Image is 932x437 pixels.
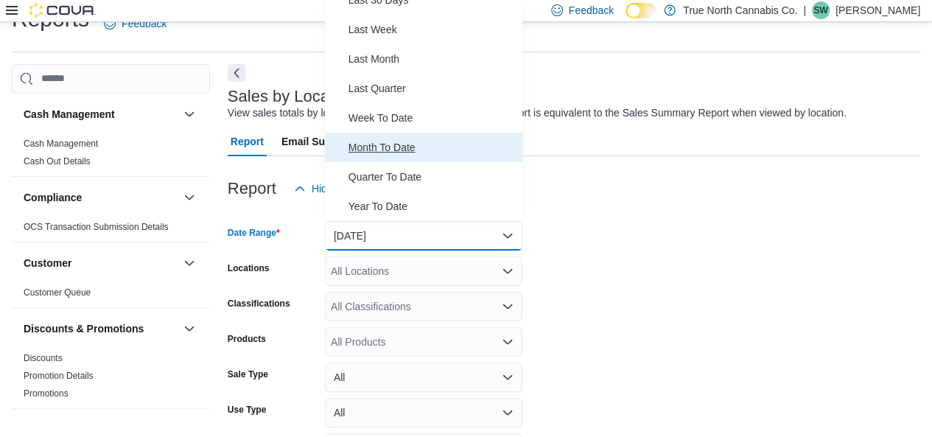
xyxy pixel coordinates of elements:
[228,180,276,197] h3: Report
[24,352,63,364] span: Discounts
[24,221,169,233] span: OCS Transaction Submission Details
[29,3,96,18] img: Cova
[348,197,516,215] span: Year To Date
[281,127,375,156] span: Email Subscription
[24,321,178,336] button: Discounts & Promotions
[228,404,266,416] label: Use Type
[312,181,389,196] span: Hide Parameters
[325,398,522,427] button: All
[348,139,516,156] span: Month To Date
[228,64,245,82] button: Next
[683,1,797,19] p: True North Cannabis Co.
[348,50,516,68] span: Last Month
[288,174,395,203] button: Hide Parameters
[348,109,516,127] span: Week To Date
[231,127,264,156] span: Report
[24,388,69,399] a: Promotions
[24,371,94,381] a: Promotion Details
[228,105,847,121] div: View sales totals by location for a specified date range. This report is equivalent to the Sales ...
[24,156,91,167] a: Cash Out Details
[626,18,626,19] span: Dark Mode
[181,105,198,123] button: Cash Management
[835,1,920,19] p: [PERSON_NAME]
[12,284,210,307] div: Customer
[24,107,115,122] h3: Cash Management
[348,168,516,186] span: Quarter To Date
[803,1,806,19] p: |
[812,1,830,19] div: Sarah Wall
[569,3,614,18] span: Feedback
[348,80,516,97] span: Last Quarter
[12,218,210,242] div: Compliance
[24,139,98,149] a: Cash Management
[181,254,198,272] button: Customer
[502,265,514,277] button: Open list of options
[502,301,514,312] button: Open list of options
[24,256,71,270] h3: Customer
[24,388,69,399] span: Promotions
[24,155,91,167] span: Cash Out Details
[24,353,63,363] a: Discounts
[24,190,82,205] h3: Compliance
[24,222,169,232] a: OCS Transaction Submission Details
[325,363,522,392] button: All
[228,333,266,345] label: Products
[228,368,268,380] label: Sale Type
[502,336,514,348] button: Open list of options
[626,3,656,18] input: Dark Mode
[24,370,94,382] span: Promotion Details
[228,88,356,105] h3: Sales by Location
[24,287,91,298] a: Customer Queue
[24,321,144,336] h3: Discounts & Promotions
[24,256,178,270] button: Customer
[12,349,210,408] div: Discounts & Promotions
[181,189,198,206] button: Compliance
[24,107,178,122] button: Cash Management
[813,1,827,19] span: SW
[12,135,210,176] div: Cash Management
[98,9,172,38] a: Feedback
[348,21,516,38] span: Last Week
[24,138,98,150] span: Cash Management
[228,227,280,239] label: Date Range
[181,320,198,338] button: Discounts & Promotions
[24,190,178,205] button: Compliance
[228,298,290,310] label: Classifications
[122,16,167,31] span: Feedback
[228,262,270,274] label: Locations
[325,221,522,251] button: [DATE]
